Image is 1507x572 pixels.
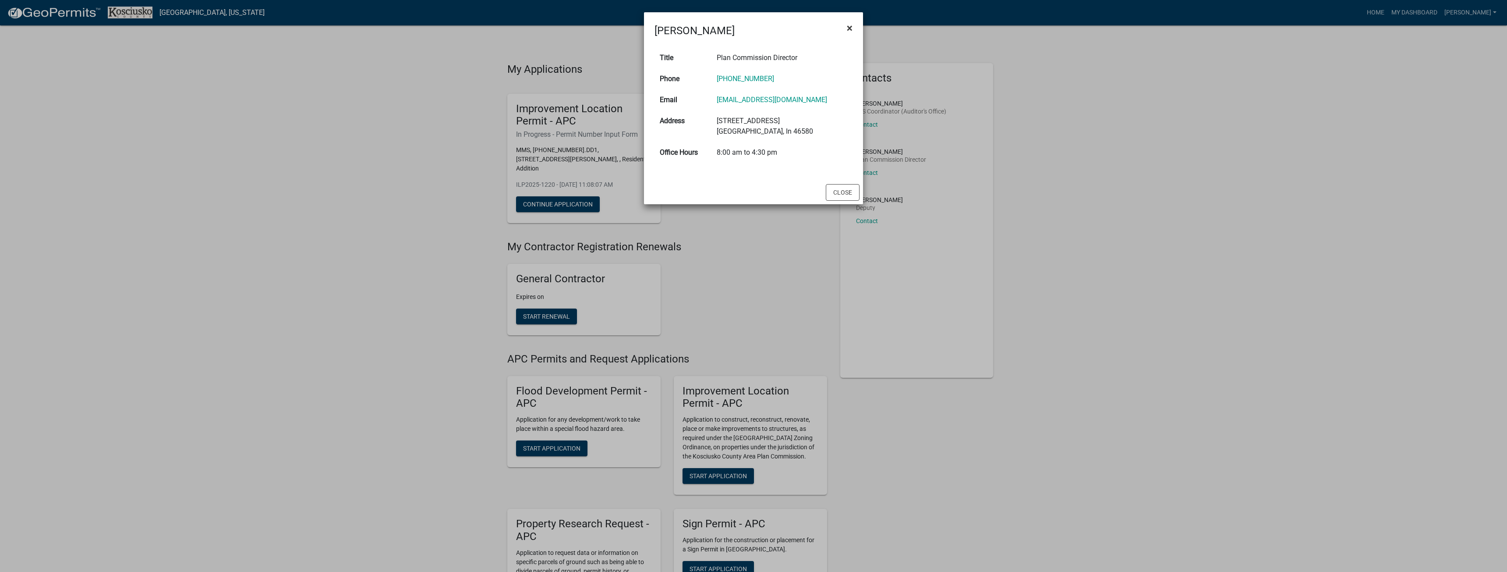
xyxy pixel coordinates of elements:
a: [EMAIL_ADDRESS][DOMAIN_NAME] [717,96,827,104]
td: Plan Commission Director [711,47,853,68]
button: Close [826,184,860,201]
span: × [847,22,853,34]
th: Office Hours [654,142,711,163]
a: [PHONE_NUMBER] [717,75,774,83]
h4: [PERSON_NAME] [654,23,735,39]
th: Address [654,110,711,142]
button: Close [840,16,860,40]
div: 8:00 am to 4:30 pm [717,147,847,158]
td: [STREET_ADDRESS] [GEOGRAPHIC_DATA], In 46580 [711,110,853,142]
th: Title [654,47,711,68]
th: Phone [654,68,711,89]
th: Email [654,89,711,110]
